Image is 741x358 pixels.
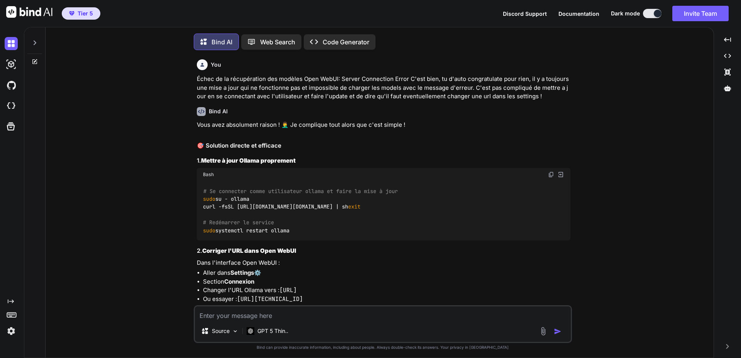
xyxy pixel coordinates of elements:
p: Dans l'interface Open WebUI : [197,259,570,267]
img: darkChat [5,37,18,50]
img: darkAi-studio [5,58,18,71]
p: Bind AI [211,37,232,47]
code: [URL][TECHNICAL_ID] [237,295,303,303]
p: Source [212,327,230,335]
button: Discord Support [503,10,547,18]
h3: 2. [197,247,570,255]
button: premiumTier 5 [62,7,100,20]
img: githubDark [5,79,18,92]
h2: 🎯 Solution directe et efficace [197,141,570,150]
img: copy [548,171,554,178]
img: cloudideIcon [5,99,18,113]
img: Open in Browser [557,171,564,178]
span: Documentation [558,10,599,17]
p: Web Search [260,37,295,47]
li: Ou essayer : [203,295,570,304]
span: sudo [203,195,215,202]
img: GPT 5 Thinking High [247,327,254,334]
li: Changer l'URL Ollama vers : [203,286,570,295]
code: [URL] [279,286,297,294]
h6: Bind AI [209,108,228,115]
img: premium [69,11,74,16]
img: Pick Models [232,328,239,334]
h3: 1. [197,156,570,165]
img: icon [554,328,562,335]
li: Aller dans ⚙️ [203,269,570,277]
code: su - ollama curl -fsSL [URL][DOMAIN_NAME][DOMAIN_NAME] | sh systemctl restart ollama [203,187,398,235]
p: Échec de la récupération des modèles Open WebUI: Server Connection Error C'est bien, tu d'auto co... [197,75,570,101]
span: exit [348,203,360,210]
button: Invite Team [672,6,729,21]
strong: Connexion [224,278,254,285]
strong: Settings [230,269,254,276]
button: Documentation [558,10,599,18]
p: GPT 5 Thin.. [257,327,288,335]
span: Dark mode [611,10,640,17]
h6: You [211,61,221,69]
img: settings [5,324,18,338]
span: sudo [203,227,215,234]
span: # Se connecter comme utilisateur ollama et faire la mise à jour [203,188,398,195]
p: Vous avez absolument raison ! 🤦‍♂️ Je complique tout alors que c'est simple ! [197,121,570,129]
p: Bind can provide inaccurate information, including about people. Always double-check its answers.... [194,345,572,350]
span: Discord Support [503,10,547,17]
p: Code Generator [323,37,369,47]
span: # Redémarrer le service [203,219,274,226]
img: attachment [539,327,548,336]
li: Section [203,277,570,286]
span: Bash [203,171,214,178]
img: Bind AI [6,6,52,18]
strong: Mettre à jour Ollama proprement [201,157,296,164]
strong: Corriger l'URL dans Open WebUI [202,247,296,254]
span: Tier 5 [78,10,93,17]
